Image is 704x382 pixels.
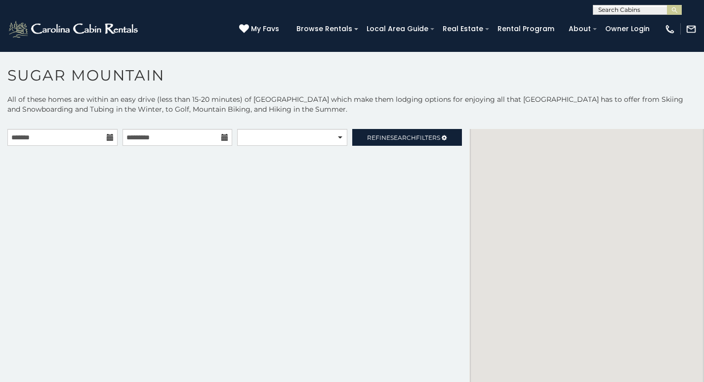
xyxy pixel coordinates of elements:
[664,24,675,35] img: phone-regular-white.png
[686,24,697,35] img: mail-regular-white.png
[367,134,440,141] span: Refine Filters
[564,21,596,37] a: About
[251,24,279,34] span: My Favs
[600,21,655,37] a: Owner Login
[352,129,462,146] a: RefineSearchFilters
[291,21,357,37] a: Browse Rentals
[7,19,141,39] img: White-1-2.png
[390,134,416,141] span: Search
[362,21,433,37] a: Local Area Guide
[493,21,559,37] a: Rental Program
[438,21,488,37] a: Real Estate
[239,24,282,35] a: My Favs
